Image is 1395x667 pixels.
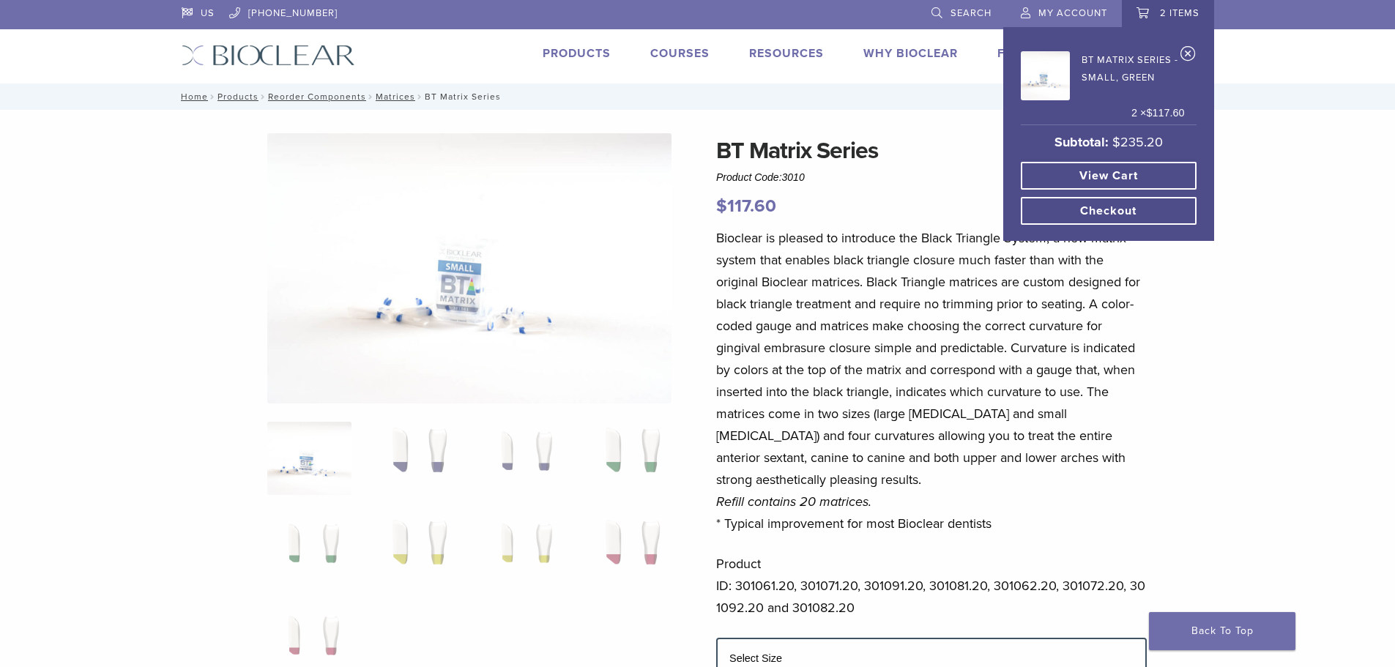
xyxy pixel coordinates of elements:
[376,92,415,102] a: Matrices
[716,553,1147,619] p: Product ID: 301061.20, 301071.20, 301091.20, 301081.20, 301062.20, 301072.20, 301092.20 and 30108...
[1180,45,1196,67] a: Remove BT Matrix Series - Small, Green from cart
[1038,7,1107,19] span: My Account
[171,83,1225,110] nav: BT Matrix Series
[587,514,671,587] img: BT Matrix Series - Image 8
[1131,105,1184,122] span: 2 ×
[267,422,351,495] img: Anterior-Black-Triangle-Series-Matrices-324x324.jpg
[415,93,425,100] span: /
[373,514,458,587] img: BT Matrix Series - Image 6
[716,195,776,217] bdi: 117.60
[1021,51,1070,100] img: BT Matrix Series - Small, Green
[863,46,958,61] a: Why Bioclear
[716,227,1147,534] p: Bioclear is pleased to introduce the Black Triangle System, a new matrix system that enables blac...
[587,422,671,495] img: BT Matrix Series - Image 4
[1112,134,1163,150] bdi: 235.20
[1021,197,1197,225] a: Checkout
[1021,47,1185,100] a: BT Matrix Series - Small, Green
[268,92,366,102] a: Reorder Components
[1112,134,1120,150] span: $
[480,514,565,587] img: BT Matrix Series - Image 7
[716,171,805,183] span: Product Code:
[176,92,208,102] a: Home
[217,92,258,102] a: Products
[208,93,217,100] span: /
[267,133,672,403] img: Anterior Black Triangle Series Matrices
[1021,162,1197,190] a: View cart
[1160,7,1199,19] span: 2 items
[782,171,805,183] span: 3010
[716,195,727,217] span: $
[650,46,710,61] a: Courses
[749,46,824,61] a: Resources
[716,133,1147,168] h1: BT Matrix Series
[366,93,376,100] span: /
[1146,107,1184,119] bdi: 117.60
[997,46,1095,61] a: Find A Doctor
[1054,134,1109,150] strong: Subtotal:
[480,422,565,495] img: BT Matrix Series - Image 3
[1149,612,1295,650] a: Back To Top
[267,514,351,587] img: BT Matrix Series - Image 5
[951,7,992,19] span: Search
[543,46,611,61] a: Products
[729,652,782,664] label: Select Size
[373,422,458,495] img: BT Matrix Series - Image 2
[182,45,355,66] img: Bioclear
[258,93,268,100] span: /
[1146,107,1152,119] span: $
[716,493,871,510] em: Refill contains 20 matrices.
